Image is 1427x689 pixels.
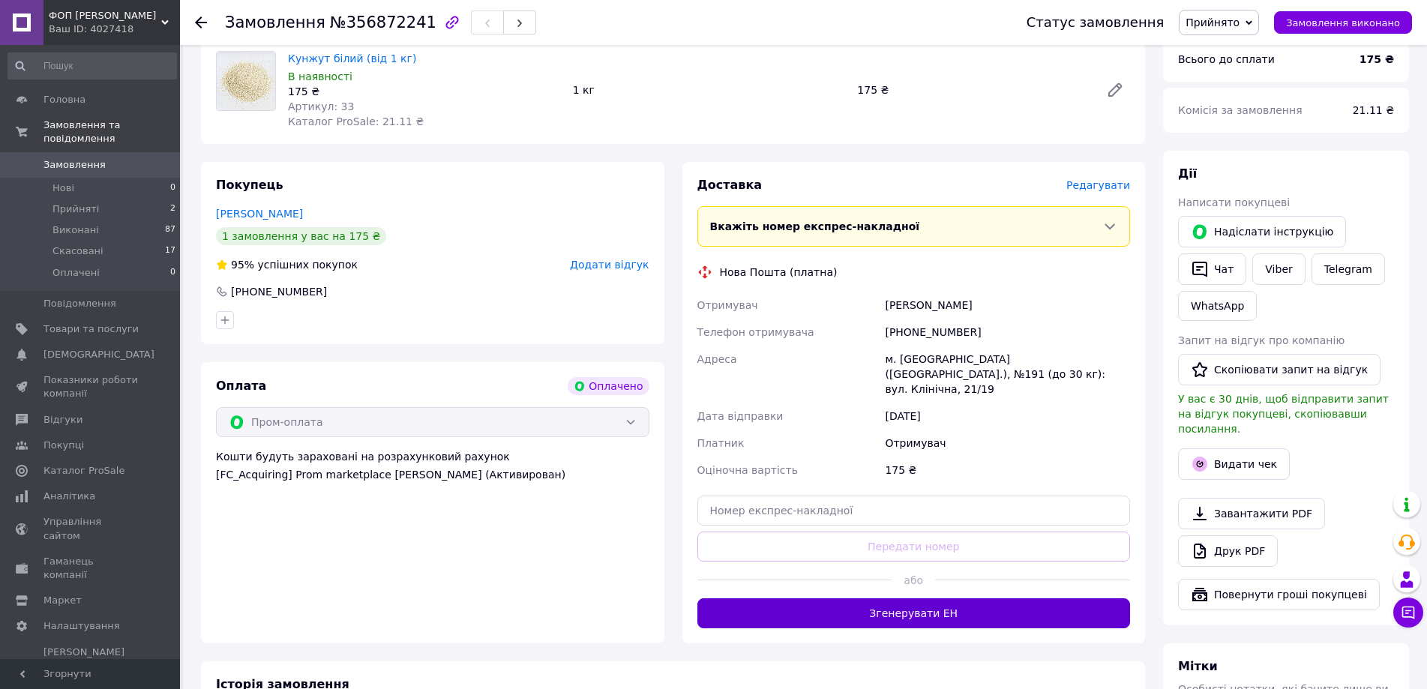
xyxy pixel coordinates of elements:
a: Друк PDF [1178,535,1278,567]
button: Чат з покупцем [1393,598,1423,628]
div: Оплачено [568,377,649,395]
div: [PERSON_NAME] [882,292,1133,319]
span: Покупець [216,178,283,192]
span: Всього до сплати [1178,53,1275,65]
span: [PERSON_NAME] та рахунки [43,646,139,687]
span: Замовлення [225,13,325,31]
img: Кунжут білий (від 1 кг) [217,52,275,110]
span: 21.11 ₴ [1353,104,1394,116]
div: [FC_Acquiring] Prom marketplace [PERSON_NAME] (Активирован) [216,467,649,482]
span: Мітки [1178,659,1218,673]
span: Аналітика [43,490,95,503]
span: Прийняті [52,202,99,216]
a: Редагувати [1100,75,1130,105]
a: WhatsApp [1178,291,1257,321]
a: Viber [1252,253,1305,285]
span: Показники роботи компанії [43,373,139,400]
span: Артикул: 33 [288,100,354,112]
div: [DATE] [882,403,1133,430]
span: [DEMOGRAPHIC_DATA] [43,348,154,361]
span: Телефон отримувача [697,326,814,338]
span: №356872241 [330,13,436,31]
div: Повернутися назад [195,15,207,30]
span: Нові [52,181,74,195]
span: 87 [165,223,175,237]
span: Замовлення виконано [1286,17,1400,28]
div: Нова Пошта (платна) [716,265,841,280]
span: 17 [165,244,175,258]
div: успішних покупок [216,257,358,272]
span: Адреса [697,353,737,365]
span: Платник [697,437,745,449]
span: Товари та послуги [43,322,139,336]
span: Дата відправки [697,410,784,422]
b: 175 ₴ [1360,53,1394,65]
span: Вкажіть номер експрес-накладної [710,220,920,232]
span: У вас є 30 днів, щоб відправити запит на відгук покупцеві, скопіювавши посилання. [1178,393,1389,435]
div: Статус замовлення [1027,15,1165,30]
span: Оціночна вартість [697,464,798,476]
button: Видати чек [1178,448,1290,480]
div: 175 ₴ [851,79,1094,100]
div: 175 ₴ [882,457,1133,484]
span: Головна [43,93,85,106]
span: 0 [170,181,175,195]
span: Повідомлення [43,297,116,310]
span: Запит на відгук про компанію [1178,334,1345,346]
div: [PHONE_NUMBER] [882,319,1133,346]
span: Дії [1178,166,1197,181]
button: Замовлення виконано [1274,11,1412,34]
span: ФОП РУКАС [49,9,161,22]
button: Надіслати інструкцію [1178,216,1346,247]
span: 0 [170,266,175,280]
span: Виконані [52,223,99,237]
span: Доставка [697,178,763,192]
button: Чат [1178,253,1246,285]
a: Завантажити PDF [1178,498,1325,529]
span: Комісія за замовлення [1178,104,1303,116]
span: Покупці [43,439,84,452]
span: 2 [170,202,175,216]
span: Каталог ProSale: 21.11 ₴ [288,115,424,127]
div: 1 замовлення у вас на 175 ₴ [216,227,386,245]
div: [PHONE_NUMBER] [229,284,328,299]
span: Оплачені [52,266,100,280]
span: Прийнято [1186,16,1240,28]
span: Налаштування [43,619,120,633]
span: Відгуки [43,413,82,427]
span: В наявності [288,70,352,82]
button: Згенерувати ЕН [697,598,1131,628]
div: 1 кг [567,79,852,100]
span: Замовлення та повідомлення [43,118,180,145]
span: Написати покупцеві [1178,196,1290,208]
button: Повернути гроші покупцеві [1178,579,1380,610]
span: Оплата [216,379,266,393]
div: Отримувач [882,430,1133,457]
span: Скасовані [52,244,103,258]
span: Додати відгук [570,259,649,271]
a: [PERSON_NAME] [216,208,303,220]
div: 175 ₴ [288,84,561,99]
span: Замовлення [43,158,106,172]
div: Кошти будуть зараховані на розрахунковий рахунок [216,449,649,482]
span: Гаманець компанії [43,555,139,582]
span: 95% [231,259,254,271]
button: Скопіювати запит на відгук [1178,354,1381,385]
span: Маркет [43,594,82,607]
span: Редагувати [1066,179,1130,191]
input: Номер експрес-накладної [697,496,1131,526]
a: Telegram [1312,253,1385,285]
div: м. [GEOGRAPHIC_DATA] ([GEOGRAPHIC_DATA].), №191 (до 30 кг): вул. Клінічна, 21/19 [882,346,1133,403]
span: Каталог ProSale [43,464,124,478]
span: Отримувач [697,299,758,311]
span: або [892,573,935,588]
a: Кунжут білий (від 1 кг) [288,52,416,64]
span: Управління сайтом [43,515,139,542]
div: Ваш ID: 4027418 [49,22,180,36]
input: Пошук [7,52,177,79]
